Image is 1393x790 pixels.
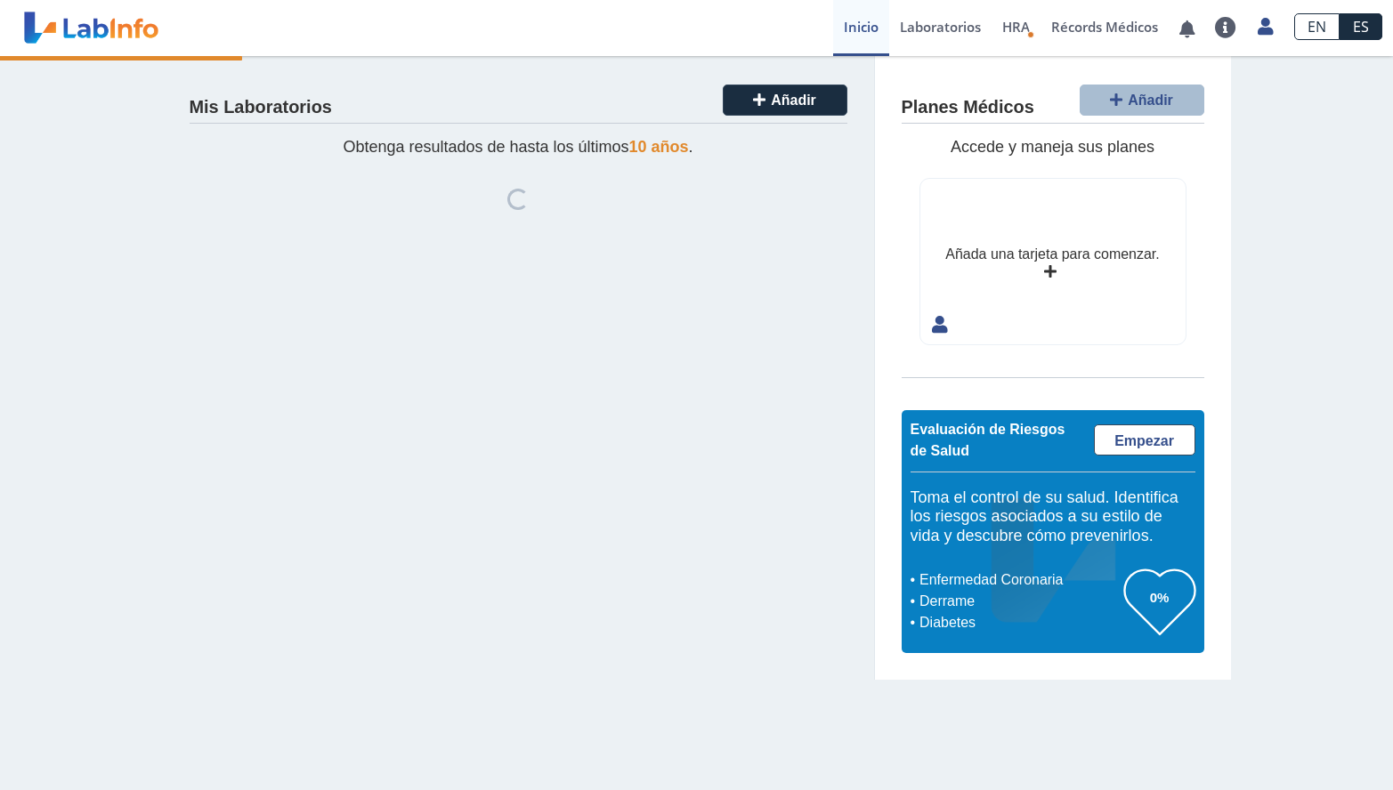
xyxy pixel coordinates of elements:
[629,138,689,156] span: 10 años
[911,488,1195,546] h5: Toma el control de su salud. Identifica los riesgos asociados a su estilo de vida y descubre cómo...
[1294,13,1340,40] a: EN
[1124,586,1195,609] h3: 0%
[1094,424,1195,455] a: Empezar
[945,244,1159,265] div: Añada una tarjeta para comenzar.
[723,85,847,116] button: Añadir
[902,97,1034,118] h4: Planes Médicos
[1128,93,1173,108] span: Añadir
[1080,85,1204,116] button: Añadir
[1002,18,1030,36] span: HRA
[911,422,1065,458] span: Evaluación de Riesgos de Salud
[343,138,692,156] span: Obtenga resultados de hasta los últimos .
[771,93,816,108] span: Añadir
[1340,13,1382,40] a: ES
[915,569,1124,591] li: Enfermedad Coronaria
[915,591,1124,612] li: Derrame
[1114,433,1174,448] span: Empezar
[915,612,1124,633] li: Diabetes
[190,97,332,118] h4: Mis Laboratorios
[951,138,1154,156] span: Accede y maneja sus planes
